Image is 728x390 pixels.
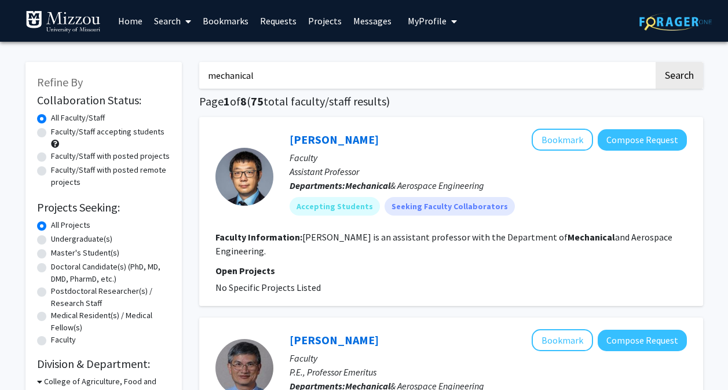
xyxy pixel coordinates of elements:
[37,75,83,89] span: Refine By
[51,309,170,334] label: Medical Resident(s) / Medical Fellow(s)
[199,62,654,89] input: Search Keywords
[532,329,593,351] button: Add Yuyi Lin to Bookmarks
[51,126,164,138] label: Faculty/Staff accepting students
[37,201,170,214] h2: Projects Seeking:
[290,180,345,191] b: Departments:
[51,150,170,162] label: Faculty/Staff with posted projects
[51,164,170,188] label: Faculty/Staff with posted remote projects
[290,165,687,178] p: Assistant Professor
[385,197,515,216] mat-chip: Seeking Faculty Collaborators
[197,1,254,41] a: Bookmarks
[37,93,170,107] h2: Collaboration Status:
[51,233,112,245] label: Undergraduate(s)
[51,285,170,309] label: Postdoctoral Researcher(s) / Research Staff
[568,231,615,243] b: Mechanical
[347,1,397,41] a: Messages
[290,365,687,379] p: P.E., Professor Emeritus
[215,282,321,293] span: No Specific Projects Listed
[345,180,484,191] span: & Aerospace Engineering
[639,13,712,31] img: ForagerOne Logo
[25,10,101,34] img: University of Missouri Logo
[598,129,687,151] button: Compose Request to Yao Zhai
[290,351,687,365] p: Faculty
[51,112,105,124] label: All Faculty/Staff
[240,94,247,108] span: 8
[290,333,379,347] a: [PERSON_NAME]
[215,231,672,257] fg-read-more: [PERSON_NAME] is an assistant professor with the Department of and Aerospace Engineering.
[251,94,264,108] span: 75
[408,15,447,27] span: My Profile
[37,357,170,371] h2: Division & Department:
[51,247,119,259] label: Master's Student(s)
[290,132,379,147] a: [PERSON_NAME]
[148,1,197,41] a: Search
[215,231,302,243] b: Faculty Information:
[51,219,90,231] label: All Projects
[302,1,347,41] a: Projects
[51,334,76,346] label: Faculty
[224,94,230,108] span: 1
[112,1,148,41] a: Home
[254,1,302,41] a: Requests
[290,151,687,165] p: Faculty
[532,129,593,151] button: Add Yao Zhai to Bookmarks
[215,264,687,278] p: Open Projects
[290,197,380,216] mat-chip: Accepting Students
[598,330,687,351] button: Compose Request to Yuyi Lin
[51,261,170,285] label: Doctoral Candidate(s) (PhD, MD, DMD, PharmD, etc.)
[345,180,390,191] b: Mechanical
[656,62,703,89] button: Search
[199,94,703,108] h1: Page of ( total faculty/staff results)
